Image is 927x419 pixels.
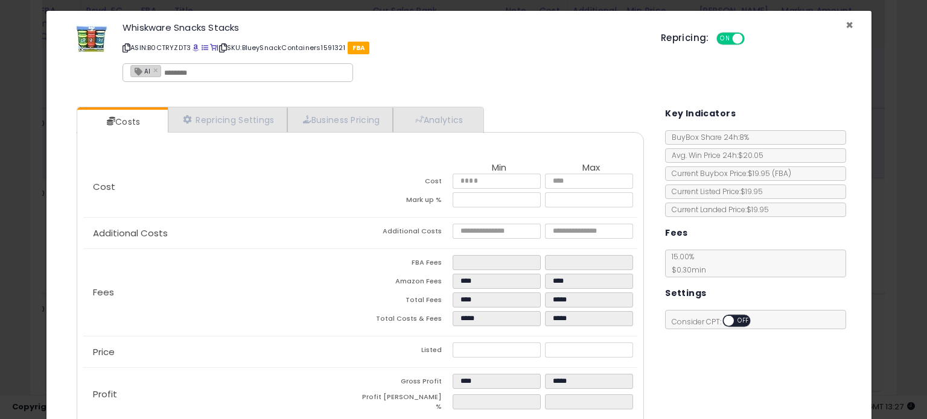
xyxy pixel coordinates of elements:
[665,106,736,121] h5: Key Indicators
[348,42,370,54] span: FBA
[360,174,453,192] td: Cost
[360,292,453,311] td: Total Fees
[661,33,709,43] h5: Repricing:
[666,317,766,327] span: Consider CPT:
[545,163,637,174] th: Max
[718,34,733,44] span: ON
[666,132,749,142] span: BuyBox Share 24h: 8%
[665,286,706,301] h5: Settings
[123,38,643,57] p: ASIN: B0CTRYZDT3 | SKU: BlueySnackContainers1591321
[453,163,545,174] th: Min
[360,311,453,330] td: Total Costs & Fees
[77,110,167,134] a: Costs
[666,251,706,275] span: 15.00 %
[153,65,161,75] a: ×
[83,228,360,238] p: Additional Costs
[74,23,110,55] img: 414EprbkoZL._SL60_.jpg
[666,168,791,178] span: Current Buybox Price:
[83,182,360,192] p: Cost
[393,107,482,132] a: Analytics
[665,225,688,241] h5: Fees
[360,224,453,242] td: Additional Costs
[748,168,791,178] span: $19.95
[742,34,762,44] span: OFF
[666,186,763,197] span: Current Listed Price: $19.95
[666,150,763,160] span: Avg. Win Price 24h: $20.05
[734,316,753,326] span: OFF
[772,168,791,178] span: ( FBA )
[846,16,853,34] span: ×
[202,43,208,52] a: All offer listings
[360,192,453,211] td: Mark up %
[360,342,453,361] td: Listed
[131,66,150,76] span: AI
[287,107,393,132] a: Business Pricing
[168,107,287,132] a: Repricing Settings
[83,288,360,297] p: Fees
[666,204,769,215] span: Current Landed Price: $19.95
[210,43,217,52] a: Your listing only
[360,255,453,274] td: FBA Fees
[83,347,360,357] p: Price
[83,389,360,399] p: Profit
[123,23,643,32] h3: Whiskware Snacks Stacks
[360,374,453,392] td: Gross Profit
[666,265,706,275] span: $0.30 min
[193,43,199,52] a: BuyBox page
[360,392,453,415] td: Profit [PERSON_NAME] %
[360,274,453,292] td: Amazon Fees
